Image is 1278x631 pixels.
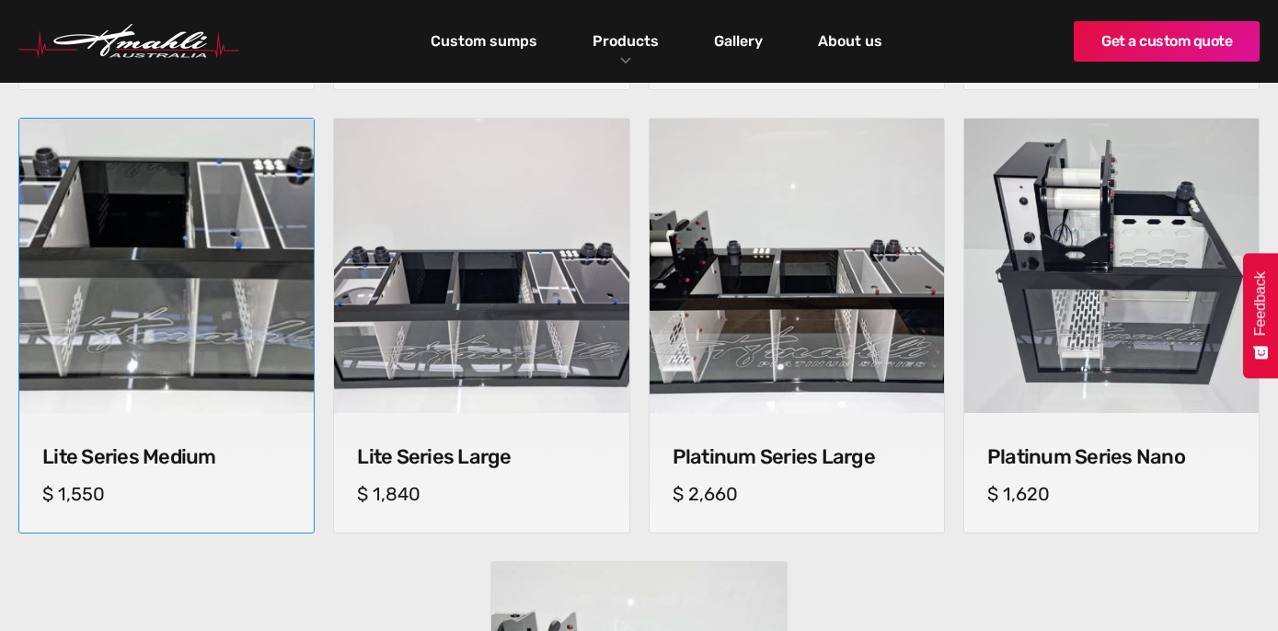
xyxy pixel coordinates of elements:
[1243,253,1278,378] button: Feedback - Show survey
[673,445,921,469] h4: Platinum Series Large
[813,26,887,57] a: About us
[987,483,1236,505] h5: $ 1,620
[333,118,629,533] a: Lite Series LargeLite Series LargeLite Series Large$ 1,840
[709,26,767,57] a: Gallery
[357,483,605,505] h5: $ 1,840
[18,118,315,533] a: Lite Series MediumLite Series MediumLite Series Medium$ 1,550
[12,111,321,420] img: Lite Series Medium
[42,445,291,469] h4: Lite Series Medium
[334,119,628,413] img: Lite Series Large
[357,445,605,469] h4: Lite Series Large
[650,119,944,413] img: Platinum Series Large
[42,483,291,505] h5: $ 1,550
[426,26,542,57] a: Custom sumps
[18,24,239,59] a: home
[964,119,1259,413] img: Platinum Series Nano
[588,28,663,54] a: Products
[673,483,921,505] h5: $ 2,660
[987,445,1236,469] h4: Platinum Series Nano
[649,118,945,533] a: Platinum Series LargePlatinum Series LargePlatinum Series Large$ 2,660
[18,24,239,59] img: Hmahli Australia Logo
[963,118,1260,533] a: Platinum Series NanoPlatinum Series NanoPlatinum Series Nano$ 1,620
[1074,21,1260,62] a: Get a custom quote
[1252,271,1269,336] span: Feedback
